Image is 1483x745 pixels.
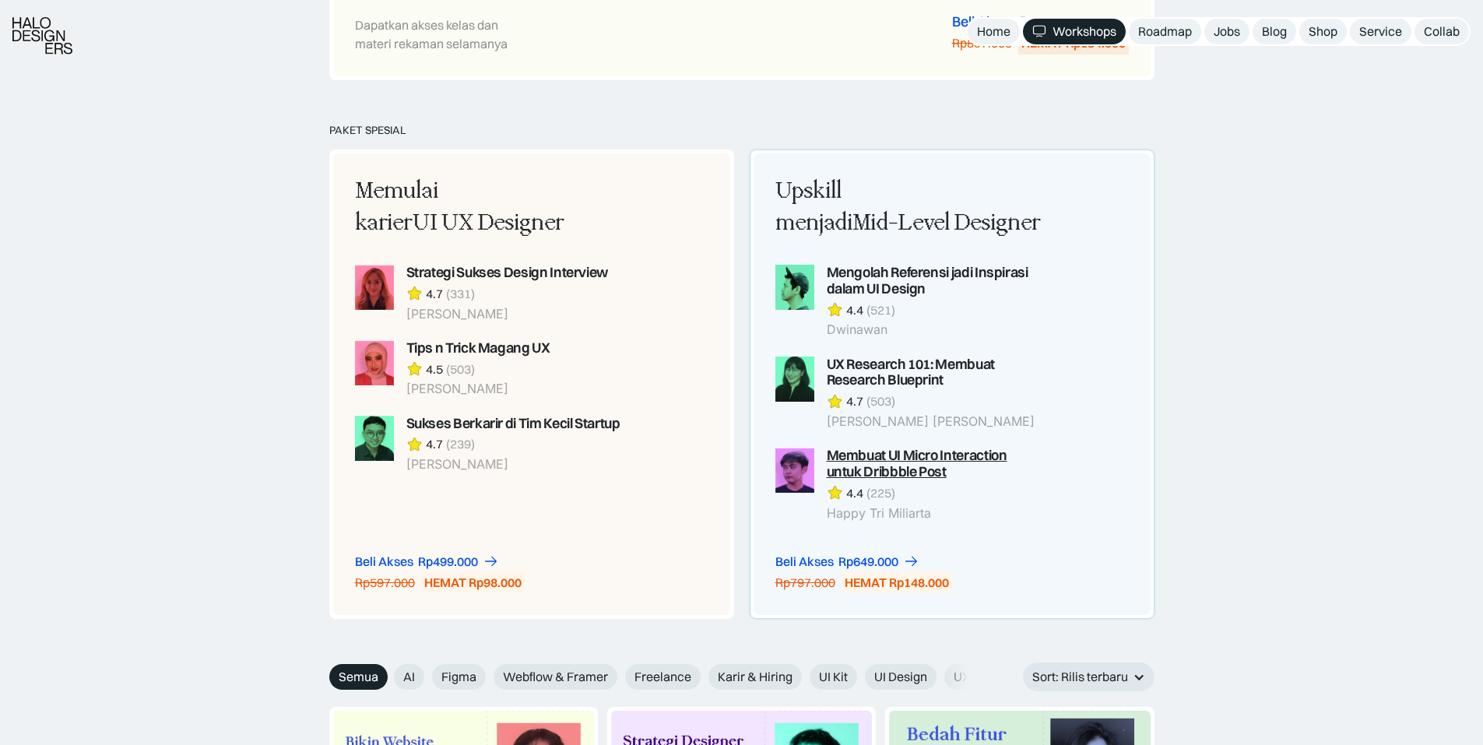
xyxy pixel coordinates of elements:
[426,436,443,452] div: 4.7
[846,485,863,501] div: 4.4
[1129,19,1201,44] a: Roadmap
[968,19,1020,44] a: Home
[329,124,1154,137] div: PAKET SPESIAL
[355,553,499,570] a: Beli AksesRp499.000
[775,265,1043,338] a: Mengolah Referensi jadi Inspirasi dalam UI Design4.4(521)Dwinawan
[441,669,476,685] span: Figma
[952,14,1015,30] div: Beli Akses
[775,553,919,570] a: Beli AksesRp649.000
[406,340,550,357] div: Tips n Trick Magang UX
[1138,23,1192,40] div: Roadmap
[838,553,898,570] div: Rp649.000
[775,448,1043,521] a: Membuat UI Micro Interaction untuk Dribbble Post4.4(225)Happy Tri Miliarta
[1262,23,1287,40] div: Blog
[1053,23,1116,40] div: Workshops
[1424,23,1460,40] div: Collab
[446,286,475,302] div: (331)
[1214,23,1240,40] div: Jobs
[424,575,522,591] div: HEMAT Rp98.000
[1299,19,1347,44] a: Shop
[852,209,1041,236] span: Mid-Level Designer
[866,302,895,318] div: (521)
[1023,19,1126,44] a: Workshops
[355,16,531,53] div: Dapatkan akses kelas dan materi rekaman selamanya
[406,416,620,432] div: Sukses Berkarir di Tim Kecil Startup
[846,393,863,409] div: 4.7
[775,575,835,591] div: Rp797.000
[1309,23,1337,40] div: Shop
[503,669,608,685] span: Webflow & Framer
[827,322,1043,337] div: Dwinawan
[827,357,1043,389] div: UX Research 101: Membuat Research Blueprint
[426,361,443,378] div: 4.5
[718,669,792,685] span: Karir & Hiring
[355,416,623,473] a: Sukses Berkarir di Tim Kecil Startup4.7(239)[PERSON_NAME]
[355,340,623,397] a: Tips n Trick Magang UX4.5(503)[PERSON_NAME]
[355,175,623,240] div: Memulai karier
[634,669,691,685] span: Freelance
[406,457,620,472] div: [PERSON_NAME]
[406,265,608,281] div: Strategi Sukses Design Interview
[775,175,1043,240] div: Upskill menjadi
[1204,19,1249,44] a: Jobs
[1350,19,1411,44] a: Service
[819,669,848,685] span: UI Kit
[827,506,1043,521] div: Happy Tri Miliarta
[977,23,1010,40] div: Home
[827,448,1043,480] div: Membuat UI Micro Interaction untuk Dribbble Post
[1023,662,1154,691] div: Sort: Rilis terbaru
[874,669,927,685] span: UI Design
[355,553,413,570] div: Beli Akses
[426,286,443,302] div: 4.7
[406,307,608,322] div: [PERSON_NAME]
[1020,14,1086,30] div: Rp763.000
[406,381,550,396] div: [PERSON_NAME]
[329,664,975,690] form: Email Form
[954,669,1011,685] span: UX Design
[827,265,1043,297] div: Mengolah Referensi jadi Inspirasi dalam UI Design
[1032,669,1128,685] div: Sort: Rilis terbaru
[952,35,1012,51] div: Rp897.000
[446,436,475,452] div: (239)
[952,14,1107,30] a: Beli AksesRp763.000
[846,302,863,318] div: 4.4
[418,553,478,570] div: Rp499.000
[775,553,834,570] div: Beli Akses
[1359,23,1402,40] div: Service
[775,357,1043,430] a: UX Research 101: Membuat Research Blueprint4.7(503)[PERSON_NAME] [PERSON_NAME]
[845,575,949,591] div: HEMAT Rp148.000
[403,669,415,685] span: AI
[413,209,564,236] span: UI UX Designer
[339,669,378,685] span: Semua
[1414,19,1469,44] a: Collab
[446,361,475,378] div: (503)
[1253,19,1296,44] a: Blog
[355,265,623,322] a: Strategi Sukses Design Interview4.7(331)[PERSON_NAME]
[827,414,1043,429] div: [PERSON_NAME] [PERSON_NAME]
[866,485,895,501] div: (225)
[355,575,415,591] div: Rp597.000
[866,393,895,409] div: (503)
